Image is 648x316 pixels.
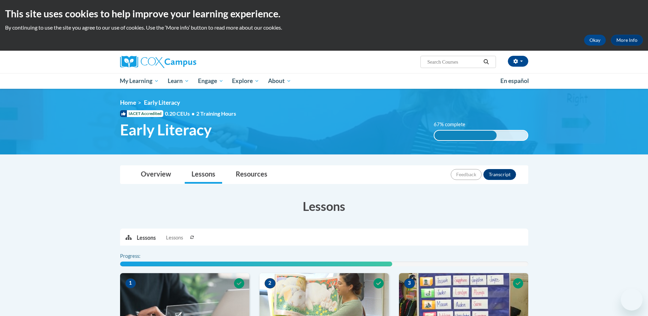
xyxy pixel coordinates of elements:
[232,77,259,85] span: Explore
[192,110,195,117] span: •
[5,7,643,20] h2: This site uses cookies to help improve your learning experience.
[194,73,228,89] a: Engage
[163,73,194,89] a: Learn
[611,35,643,46] a: More Info
[120,56,196,68] img: Cox Campus
[120,99,136,106] a: Home
[144,99,180,106] span: Early Literacy
[168,77,189,85] span: Learn
[120,121,212,139] span: Early Literacy
[185,166,222,184] a: Lessons
[198,77,223,85] span: Engage
[137,234,156,242] p: Lessons
[134,166,178,184] a: Overview
[268,77,291,85] span: About
[116,73,164,89] a: My Learning
[451,169,482,180] button: Feedback
[404,278,415,288] span: 3
[500,77,529,84] span: En español
[120,110,163,117] span: IACET Accredited
[120,77,159,85] span: My Learning
[584,35,606,46] button: Okay
[166,234,183,242] span: Lessons
[5,24,643,31] p: By continuing to use the site you agree to our use of cookies. Use the ‘More info’ button to read...
[120,198,528,215] h3: Lessons
[427,58,481,66] input: Search Courses
[229,166,274,184] a: Resources
[120,252,159,260] label: Progress:
[110,73,538,89] div: Main menu
[228,73,264,89] a: Explore
[165,110,196,117] span: 0.20 CEUs
[120,56,249,68] a: Cox Campus
[265,278,276,288] span: 2
[508,56,528,67] button: Account Settings
[481,58,491,66] button: Search
[434,131,497,140] div: 67% complete
[621,289,643,311] iframe: Button to launch messaging window
[496,74,533,88] a: En español
[196,110,236,117] span: 2 Training Hours
[125,278,136,288] span: 1
[434,121,473,128] label: 67% complete
[264,73,296,89] a: About
[483,169,516,180] button: Transcript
